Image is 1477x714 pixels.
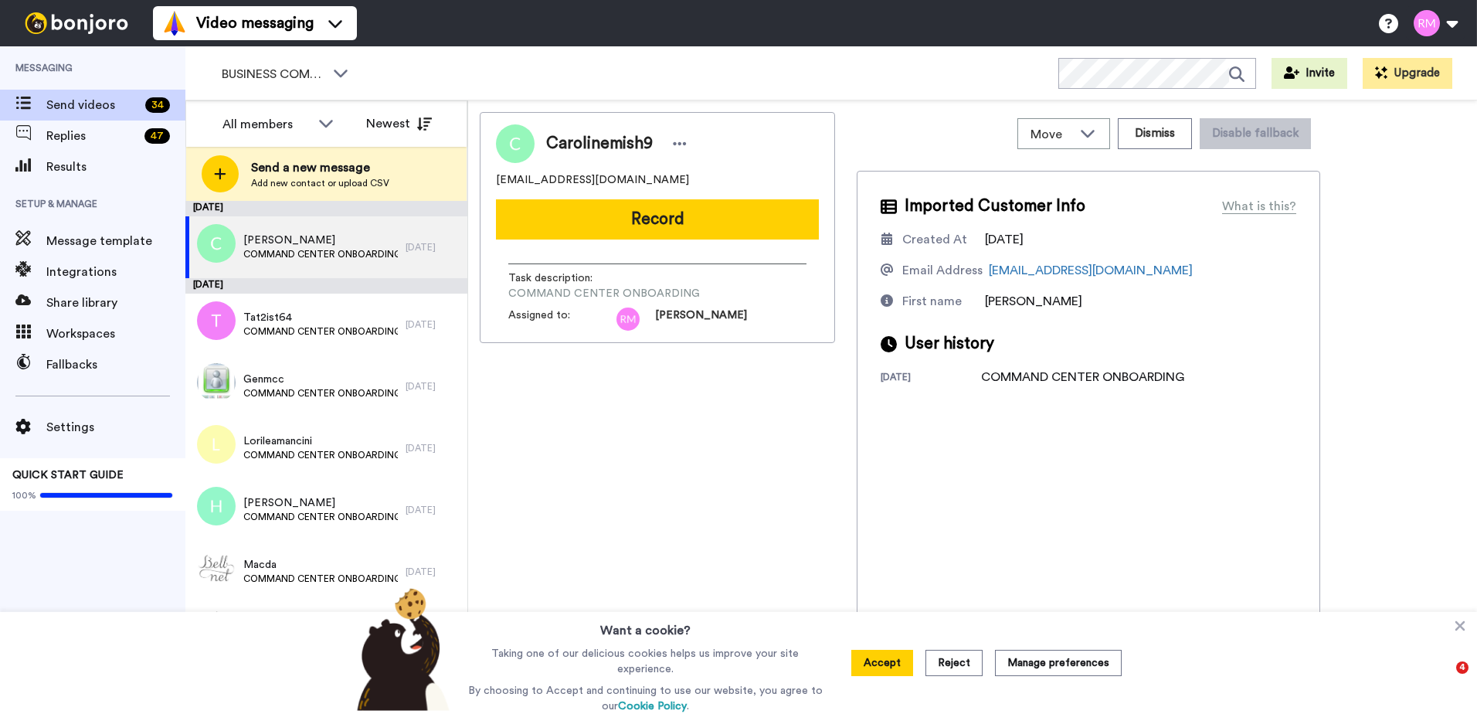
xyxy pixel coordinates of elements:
[496,172,689,188] span: [EMAIL_ADDRESS][DOMAIN_NAME]
[196,12,314,34] span: Video messaging
[981,368,1184,386] div: COMMAND CENTER ONBOARDING
[1031,125,1072,144] span: Move
[406,566,460,578] div: [DATE]
[243,233,398,248] span: [PERSON_NAME]
[905,332,994,355] span: User history
[243,387,398,399] span: COMMAND CENTER ONBOARDING
[46,158,185,176] span: Results
[19,12,134,34] img: bj-logo-header-white.svg
[243,248,398,260] span: COMMAND CENTER ONBOARDING
[243,557,398,573] span: Macda
[902,261,983,280] div: Email Address
[243,573,398,585] span: COMMAND CENTER ONBOARDING
[243,372,398,387] span: Genmcc
[995,650,1122,676] button: Manage preferences
[902,292,962,311] div: First name
[343,587,457,711] img: bear-with-cookie.png
[355,108,443,139] button: Newest
[46,96,139,114] span: Send videos
[1272,58,1347,89] button: Invite
[251,177,389,189] span: Add new contact or upload CSV
[406,318,460,331] div: [DATE]
[600,612,691,640] h3: Want a cookie?
[496,124,535,163] img: Profile Image
[46,232,185,250] span: Message template
[144,128,170,144] div: 47
[197,425,236,464] img: l.png
[197,549,236,587] img: ba9e1027-26f8-4da9-bb1d-9397deb6fbfc.jpg
[46,325,185,343] span: Workspaces
[508,270,616,286] span: Task description :
[1118,118,1192,149] button: Dismiss
[989,264,1193,277] a: [EMAIL_ADDRESS][DOMAIN_NAME]
[985,233,1024,246] span: [DATE]
[197,224,236,263] img: c.png
[46,263,185,281] span: Integrations
[243,449,398,461] span: COMMAND CENTER ONBOARDING
[222,115,311,134] div: All members
[508,286,700,301] span: COMMAND CENTER ONBOARDING
[406,380,460,393] div: [DATE]
[243,511,398,523] span: COMMAND CENTER ONBOARDING
[1222,197,1296,216] div: What is this?
[1363,58,1452,89] button: Upgrade
[406,241,460,253] div: [DATE]
[12,489,36,501] span: 100%
[1456,661,1469,674] span: 4
[46,127,138,145] span: Replies
[243,495,398,511] span: [PERSON_NAME]
[197,301,236,340] img: t.png
[406,442,460,454] div: [DATE]
[881,371,981,386] div: [DATE]
[496,199,819,240] button: Record
[162,11,187,36] img: vm-color.svg
[925,650,983,676] button: Reject
[902,230,967,249] div: Created At
[508,308,616,331] span: Assigned to:
[185,278,467,294] div: [DATE]
[243,325,398,338] span: COMMAND CENTER ONBOARDING
[464,683,827,714] p: By choosing to Accept and continuing to use our website, you agree to our .
[546,132,653,155] span: Carolinemish9
[46,418,185,437] span: Settings
[46,294,185,312] span: Share library
[251,158,389,177] span: Send a new message
[46,355,185,374] span: Fallbacks
[197,610,236,649] img: c575891d-76ef-47de-acad-233c85ebe05a.png
[12,470,124,481] span: QUICK START GUIDE
[222,65,325,83] span: BUSINESS COMMAND CENTER
[145,97,170,113] div: 34
[185,201,467,216] div: [DATE]
[197,363,236,402] img: 336288d3-1615-4ca5-a3a5-bdde6a09ca1c.jpg
[905,195,1085,218] span: Imported Customer Info
[243,433,398,449] span: Lorileamancini
[616,308,640,331] img: rm.png
[197,487,236,525] img: h.png
[464,646,827,677] p: Taking one of our delicious cookies helps us improve your site experience.
[243,310,398,325] span: Tat2ist64
[1424,661,1462,699] iframe: Intercom live chat
[851,650,913,676] button: Accept
[1200,118,1311,149] button: Disable fallback
[655,308,747,331] span: [PERSON_NAME]
[406,504,460,516] div: [DATE]
[618,701,687,712] a: Cookie Policy
[985,295,1082,308] span: [PERSON_NAME]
